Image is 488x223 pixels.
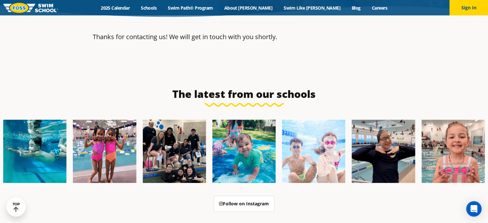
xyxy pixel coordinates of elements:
[422,120,485,183] img: Fa25-Website-Images-14-600x600.jpg
[93,32,396,41] div: Thanks for contacting us! We will get in touch with you shortly.
[212,120,276,183] img: Fa25-Website-Images-600x600.png
[346,5,366,11] a: Blog
[352,120,415,183] img: Fa25-Website-Images-9-600x600.jpg
[218,5,278,11] a: About [PERSON_NAME]
[13,202,20,212] div: TOP
[95,5,135,11] a: 2025 Calendar
[282,120,345,183] img: FCC_FOSS_GeneralShoot_May_FallCampaign_lowres-9556-600x600.jpg
[3,120,66,183] img: Fa25-Website-Images-1-600x600.png
[466,201,482,217] div: Open Intercom Messenger
[278,5,346,11] a: Swim Like [PERSON_NAME]
[162,5,218,11] a: Swim Path® Program
[73,120,136,183] img: Fa25-Website-Images-8-600x600.jpg
[214,196,274,212] a: Follow on Instagram
[3,3,58,13] img: FOSS Swim School Logo
[135,5,162,11] a: Schools
[366,5,393,11] a: Careers
[143,120,206,183] img: Fa25-Website-Images-2-600x600.png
